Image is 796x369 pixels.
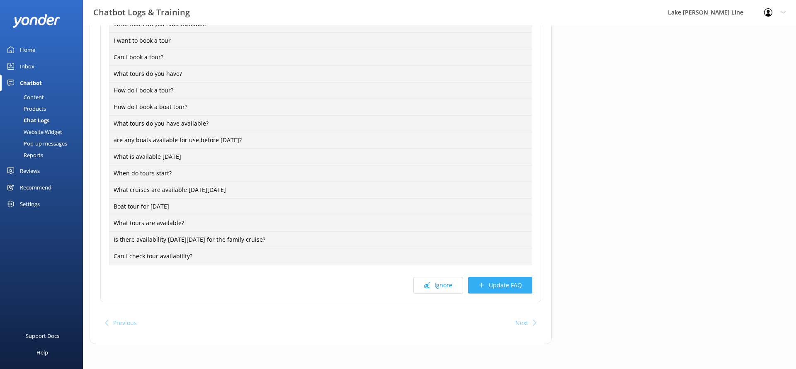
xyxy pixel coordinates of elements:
[5,103,46,114] div: Products
[109,132,532,149] div: are any boats available for use before [DATE]?
[413,277,463,294] button: Ignore
[20,163,40,179] div: Reviews
[20,196,40,212] div: Settings
[26,328,59,344] div: Support Docs
[109,231,532,249] div: Is there availability [DATE][DATE] for the family cruise?
[93,6,190,19] h3: Chatbot Logs & Training
[5,149,83,161] a: Reports
[5,149,43,161] div: Reports
[5,114,83,126] a: Chat Logs
[109,148,532,166] div: What is available [DATE]
[12,14,60,28] img: yonder-white-logo.png
[20,179,51,196] div: Recommend
[5,126,62,138] div: Website Widget
[109,82,532,100] div: How do I book a tour?
[109,115,532,133] div: What tours do you have available?
[5,103,83,114] a: Products
[5,138,83,149] a: Pop-up messages
[5,114,49,126] div: Chat Logs
[109,32,532,50] div: I want to book a tour
[5,91,83,103] a: Content
[5,126,83,138] a: Website Widget
[109,198,532,216] div: Boat tour for [DATE]
[20,58,34,75] div: Inbox
[109,182,532,199] div: What cruises are available [DATE][DATE]
[20,41,35,58] div: Home
[109,66,532,83] div: What tours do you have?
[109,165,532,182] div: When do tours start?
[20,75,42,91] div: Chatbot
[468,277,532,294] button: Update FAQ
[109,248,532,265] div: Can I check tour availability?
[109,49,532,66] div: Can I book a tour?
[5,138,67,149] div: Pop-up messages
[109,99,532,116] div: How do I book a boat tour?
[36,344,48,361] div: Help
[109,215,532,232] div: What tours are available?
[5,91,44,103] div: Content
